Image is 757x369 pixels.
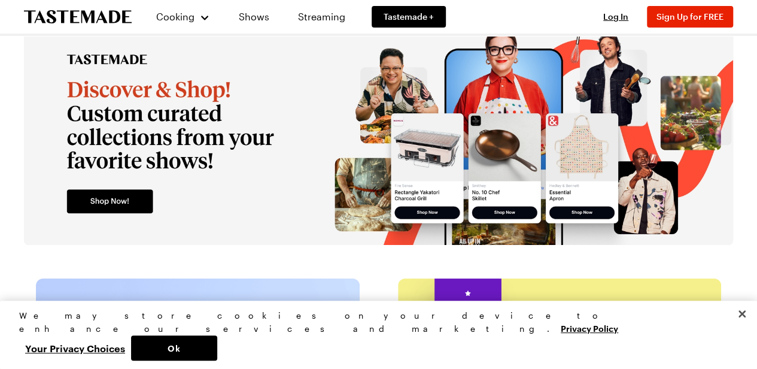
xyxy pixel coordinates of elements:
button: Close [729,301,755,327]
button: Your Privacy Choices [19,335,131,361]
div: Privacy [19,309,728,361]
button: Cooking [156,2,210,31]
span: Log In [603,11,628,22]
button: Log In [592,11,640,23]
button: Sign Up for FREE [647,6,733,28]
span: Cooking [156,11,194,22]
div: We may store cookies on your device to enhance our services and marketing. [19,309,728,335]
a: Tastemade + [372,6,446,28]
button: Ok [131,335,217,361]
span: Sign Up for FREE [656,11,723,22]
a: More information about your privacy, opens in a new tab [561,322,618,334]
span: Tastemade + [384,11,434,23]
a: To Tastemade Home Page [24,10,132,24]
